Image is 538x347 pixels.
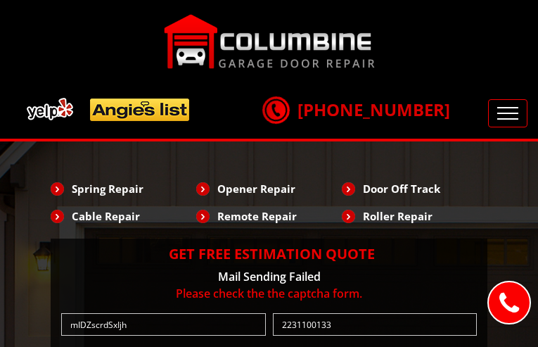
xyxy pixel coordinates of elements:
li: Spring Repair [51,177,196,201]
li: Opener Repair [196,177,342,201]
img: Columbine.png [164,14,375,69]
input: Name [61,313,266,336]
li: Door Off Track [342,177,487,201]
button: Toggle navigation [488,99,527,127]
img: call.png [258,92,293,127]
h2: Get Free Estimation Quote [58,246,480,263]
li: Roller Repair [342,204,487,228]
a: [PHONE_NUMBER] [262,98,450,121]
img: add.png [21,92,196,127]
p: Please check the the captcha form. [58,285,480,302]
li: Cable Repair [51,204,196,228]
input: Phone [273,313,478,336]
li: Remote Repair [196,204,342,228]
span: Mail Sending Failed [218,269,321,284]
